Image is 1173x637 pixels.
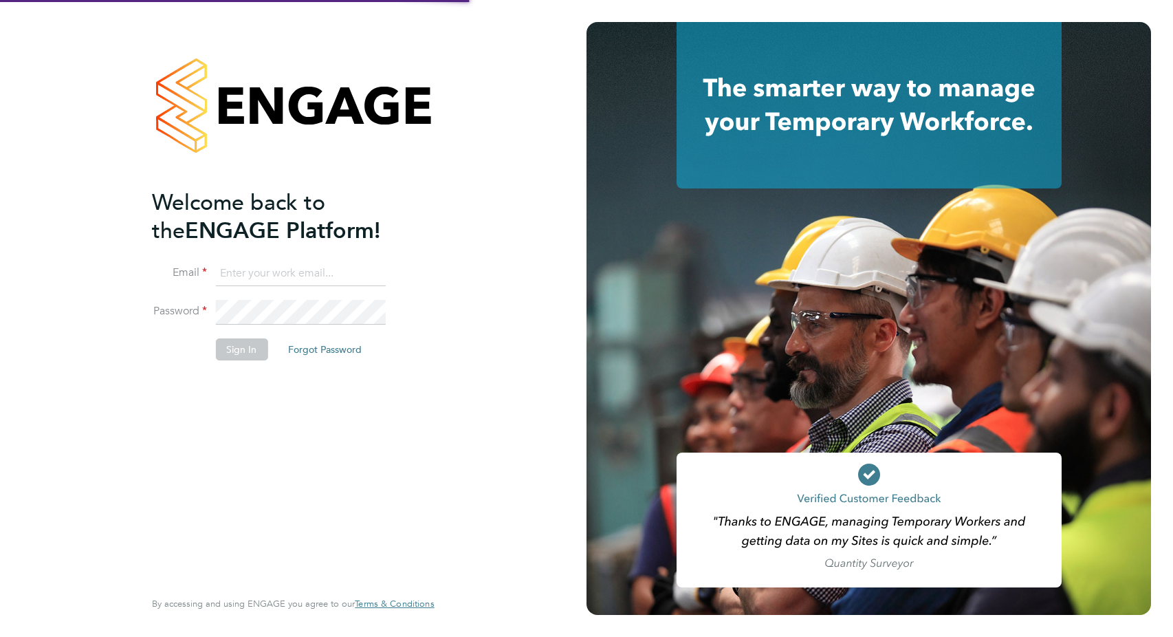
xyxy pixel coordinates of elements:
[152,304,207,318] label: Password
[215,261,385,286] input: Enter your work email...
[152,266,207,280] label: Email
[355,598,434,609] span: Terms & Conditions
[355,598,434,609] a: Terms & Conditions
[152,188,420,245] h2: ENGAGE Platform!
[277,338,373,360] button: Forgot Password
[215,338,267,360] button: Sign In
[152,598,434,609] span: By accessing and using ENGAGE you agree to our
[152,189,325,244] span: Welcome back to the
